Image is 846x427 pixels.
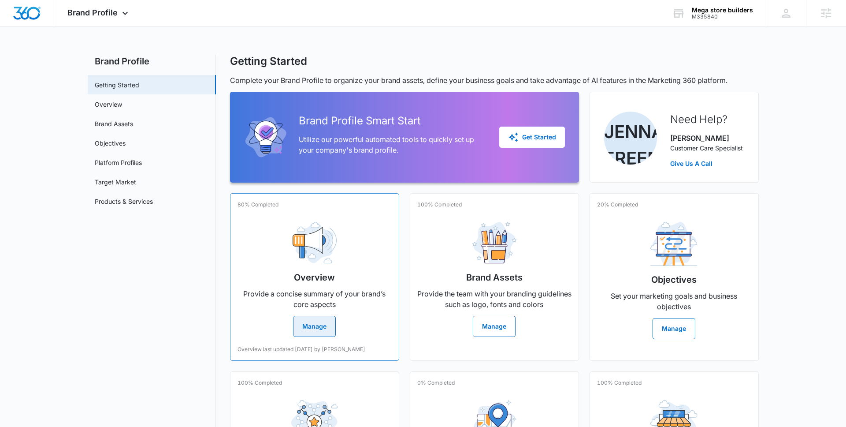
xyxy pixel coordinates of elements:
[230,193,399,361] a: 80% CompletedOverviewProvide a concise summary of your brand’s core aspectsManageOverview last up...
[237,379,282,387] p: 100% Completed
[230,55,307,68] h1: Getting Started
[499,127,565,148] button: Get Started
[417,288,571,310] p: Provide the team with your branding guidelines such as logo, fonts and colors
[692,14,753,20] div: account id
[604,112,657,165] img: Jenna Freeman
[299,134,485,155] p: Utilize our powerful automated tools to quickly set up your company's brand profile.
[237,345,365,353] p: Overview last updated [DATE] by [PERSON_NAME]
[410,193,579,361] a: 100% CompletedBrand AssetsProvide the team with your branding guidelines such as logo, fonts and ...
[653,318,695,339] button: Manage
[95,158,142,167] a: Platform Profiles
[95,197,153,206] a: Products & Services
[692,7,753,14] div: account name
[95,100,122,109] a: Overview
[88,55,216,68] h2: Brand Profile
[294,271,335,284] h2: Overview
[670,133,743,143] p: [PERSON_NAME]
[237,201,278,209] p: 80% Completed
[299,113,485,129] h2: Brand Profile Smart Start
[95,80,139,90] a: Getting Started
[95,177,136,187] a: Target Market
[670,143,743,153] p: Customer Care Specialist
[466,271,523,284] h2: Brand Assets
[417,379,455,387] p: 0% Completed
[95,139,126,148] a: Objectives
[597,201,638,209] p: 20% Completed
[67,8,118,17] span: Brand Profile
[230,75,759,86] p: Complete your Brand Profile to organize your brand assets, define your business goals and take ad...
[95,119,133,128] a: Brand Assets
[670,112,743,127] h2: Need Help?
[651,273,697,286] h2: Objectives
[508,132,556,142] div: Get Started
[293,316,336,337] button: Manage
[597,379,642,387] p: 100% Completed
[237,288,392,310] p: Provide a concise summary of your brand’s core aspects
[597,291,751,312] p: Set your marketing goals and business objectives
[473,316,516,337] button: Manage
[590,193,759,361] a: 20% CompletedObjectivesSet your marketing goals and business objectivesManage
[417,201,462,209] p: 100% Completed
[670,159,743,168] a: Give Us A Call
